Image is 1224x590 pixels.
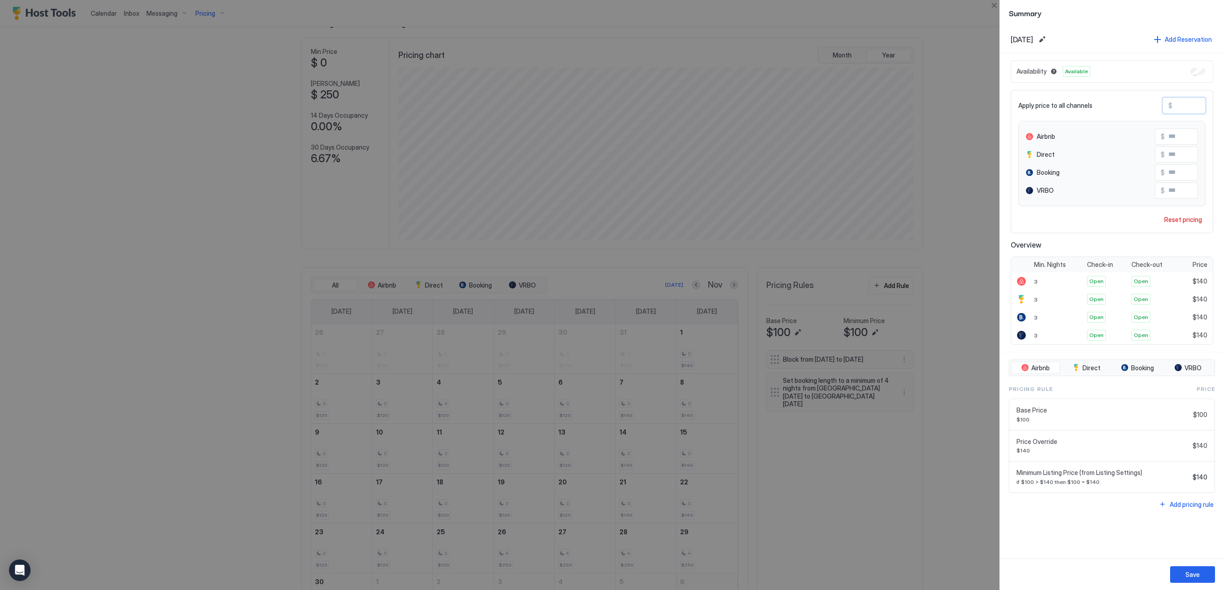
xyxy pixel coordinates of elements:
[1165,35,1212,44] div: Add Reservation
[1089,331,1104,339] span: Open
[1016,416,1189,423] span: $100
[1037,133,1055,141] span: Airbnb
[1134,277,1148,285] span: Open
[1089,313,1104,321] span: Open
[1131,261,1162,269] span: Check-out
[1193,331,1207,339] span: $140
[1134,331,1148,339] span: Open
[1161,151,1165,159] span: $
[1034,261,1066,269] span: Min. Nights
[1193,313,1207,321] span: $140
[1087,261,1113,269] span: Check-in
[1083,364,1100,372] span: Direct
[1034,296,1038,303] span: 3
[1011,240,1213,249] span: Overview
[1185,570,1200,579] div: Save
[1134,313,1148,321] span: Open
[1089,295,1104,303] span: Open
[1034,332,1038,339] span: 3
[1037,169,1060,177] span: Booking
[1153,33,1213,45] button: Add Reservation
[1113,362,1162,374] button: Booking
[1011,362,1060,374] button: Airbnb
[1193,261,1207,269] span: Price
[1016,479,1189,485] span: if $100 > $140 then $100 = $140
[1065,67,1088,75] span: Available
[1164,215,1202,224] div: Reset pricing
[1161,169,1165,177] span: $
[1161,186,1165,195] span: $
[1018,102,1092,110] span: Apply price to all channels
[1016,67,1047,75] span: Availability
[1031,364,1050,372] span: Airbnb
[1037,151,1055,159] span: Direct
[1016,438,1189,446] span: Price Override
[1161,213,1206,226] button: Reset pricing
[1037,34,1047,45] button: Edit date range
[1016,447,1189,454] span: $140
[1131,364,1154,372] span: Booking
[1193,277,1207,285] span: $140
[1048,66,1059,77] button: Blocked dates override all pricing rules and remain unavailable until manually unblocked
[1011,35,1033,44] span: [DATE]
[1193,473,1207,481] span: $140
[1016,406,1189,414] span: Base Price
[1009,7,1215,18] span: Summary
[1168,102,1172,110] span: $
[1193,295,1207,303] span: $140
[1161,133,1165,141] span: $
[1184,364,1202,372] span: VRBO
[1009,359,1215,377] div: tab-group
[1158,498,1215,510] button: Add pricing rule
[1170,500,1214,509] div: Add pricing rule
[1193,442,1207,450] span: $140
[1134,295,1148,303] span: Open
[1089,277,1104,285] span: Open
[1170,566,1215,583] button: Save
[1034,314,1038,321] span: 3
[1037,186,1054,195] span: VRBO
[1164,362,1213,374] button: VRBO
[1009,385,1053,393] span: Pricing Rule
[9,559,31,581] div: Open Intercom Messenger
[1193,411,1207,419] span: $100
[1016,469,1189,477] span: Minimum Listing Price (from Listing Settings)
[1197,385,1215,393] span: Price
[1034,278,1038,285] span: 3
[1062,362,1111,374] button: Direct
